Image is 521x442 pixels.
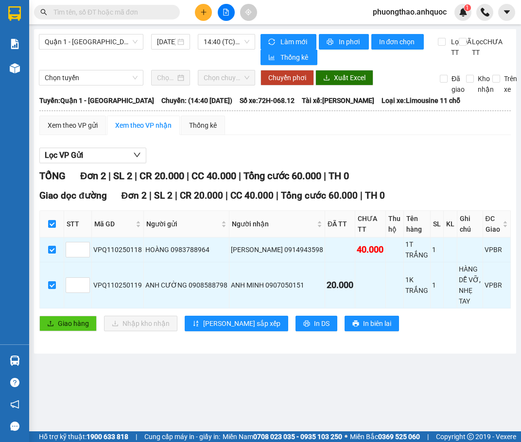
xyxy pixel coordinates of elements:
[360,190,363,201] span: |
[363,318,391,329] span: In biên lai
[231,244,323,255] div: [PERSON_NAME] 0914943598
[329,170,349,182] span: TH 0
[432,244,442,255] div: 1
[447,36,473,58] span: Lọc ĐÃ TT
[302,95,374,106] span: Tài xế: [PERSON_NAME]
[232,219,315,229] span: Người nhận
[135,170,137,182] span: |
[154,190,173,201] span: SL 2
[39,97,154,104] b: Tuyến: Quận 1 - [GEOGRAPHIC_DATA]
[468,36,504,58] span: Lọc CHƯA TT
[8,6,21,21] img: logo-vxr
[427,431,429,442] span: |
[431,211,444,238] th: SL
[386,211,404,238] th: Thu hộ
[466,4,469,11] span: 1
[260,34,316,50] button: syncLàm mới
[104,316,177,331] button: downloadNhập kho nhận
[139,170,184,182] span: CR 20.000
[350,431,420,442] span: Miền Bắc
[157,72,175,83] input: Chọn ngày
[324,170,326,182] span: |
[268,38,277,46] span: sync
[48,120,98,131] div: Xem theo VP gửi
[113,170,132,182] span: SL 2
[243,170,321,182] span: Tổng cước 60.000
[185,316,288,331] button: sort-ascending[PERSON_NAME] sắp xếp
[146,219,219,229] span: Người gửi
[58,318,89,329] span: Giao hàng
[10,400,19,409] span: notification
[464,4,471,11] sup: 1
[92,238,144,262] td: VPQ110250118
[498,4,515,21] button: caret-down
[314,318,330,329] span: In DS
[303,320,310,328] span: printer
[240,4,257,21] button: aim
[280,36,309,47] span: Làm mới
[223,431,342,442] span: Miền Nam
[260,70,314,85] button: Chuyển phơi
[47,320,54,328] span: upload
[245,9,252,16] span: aim
[327,38,335,46] span: printer
[200,9,207,16] span: plus
[189,120,217,131] div: Thống kê
[459,8,468,17] img: icon-new-feature
[474,73,498,95] span: Kho nhận
[276,190,278,201] span: |
[64,211,92,238] th: STT
[345,316,399,331] button: printerIn biên lai
[136,431,137,442] span: |
[481,8,489,17] img: phone-icon
[145,280,227,290] div: ANH CƯỜNG 0908588798
[45,34,138,49] span: Quận 1 - Vũng Tàu
[371,34,424,50] button: In đơn chọn
[223,9,229,16] span: file-add
[382,95,460,106] span: Loại xe: Limousine 11 chỗ
[161,95,232,106] span: Chuyến: (14:40 [DATE])
[93,244,142,255] div: VPQ110250118
[45,149,83,161] span: Lọc VP Gửi
[94,219,134,229] span: Mã GD
[485,280,509,290] div: VPBR
[405,239,429,260] div: 1T TRẮNG
[365,190,385,201] span: TH 0
[92,262,144,308] td: VPQ110250119
[500,73,521,95] span: Trên xe
[39,190,107,201] span: Giao dọc đường
[239,170,241,182] span: |
[204,70,250,85] span: Chọn chuyến
[334,72,365,83] span: Xuất Excel
[230,190,274,201] span: CC 40.000
[339,36,361,47] span: In phơi
[108,170,111,182] span: |
[218,4,235,21] button: file-add
[191,170,236,182] span: CC 40.000
[39,316,97,331] button: uploadGiao hàng
[149,190,152,201] span: |
[378,433,420,441] strong: 0369 525 060
[280,52,310,63] span: Thống kê
[319,34,369,50] button: printerIn phơi
[39,170,66,182] span: TỔNG
[345,435,347,439] span: ⚪️
[503,8,511,17] span: caret-down
[122,190,147,201] span: Đơn 2
[281,190,358,201] span: Tổng cước 60.000
[432,280,442,290] div: 1
[268,54,277,62] span: bar-chart
[157,36,175,47] input: 12/10/2025
[180,190,223,201] span: CR 20.000
[327,278,353,292] div: 20.000
[175,190,177,201] span: |
[323,74,330,82] span: download
[295,316,337,331] button: printerIn DS
[357,243,384,256] div: 40.000
[39,431,128,442] span: Hỗ trợ kỹ thuật:
[448,73,469,95] span: Đã giao
[404,211,431,238] th: Tên hàng
[192,320,199,328] span: sort-ascending
[204,34,250,49] span: 14:40 (TC) - 72H-068.12
[45,70,138,85] span: Chọn tuyến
